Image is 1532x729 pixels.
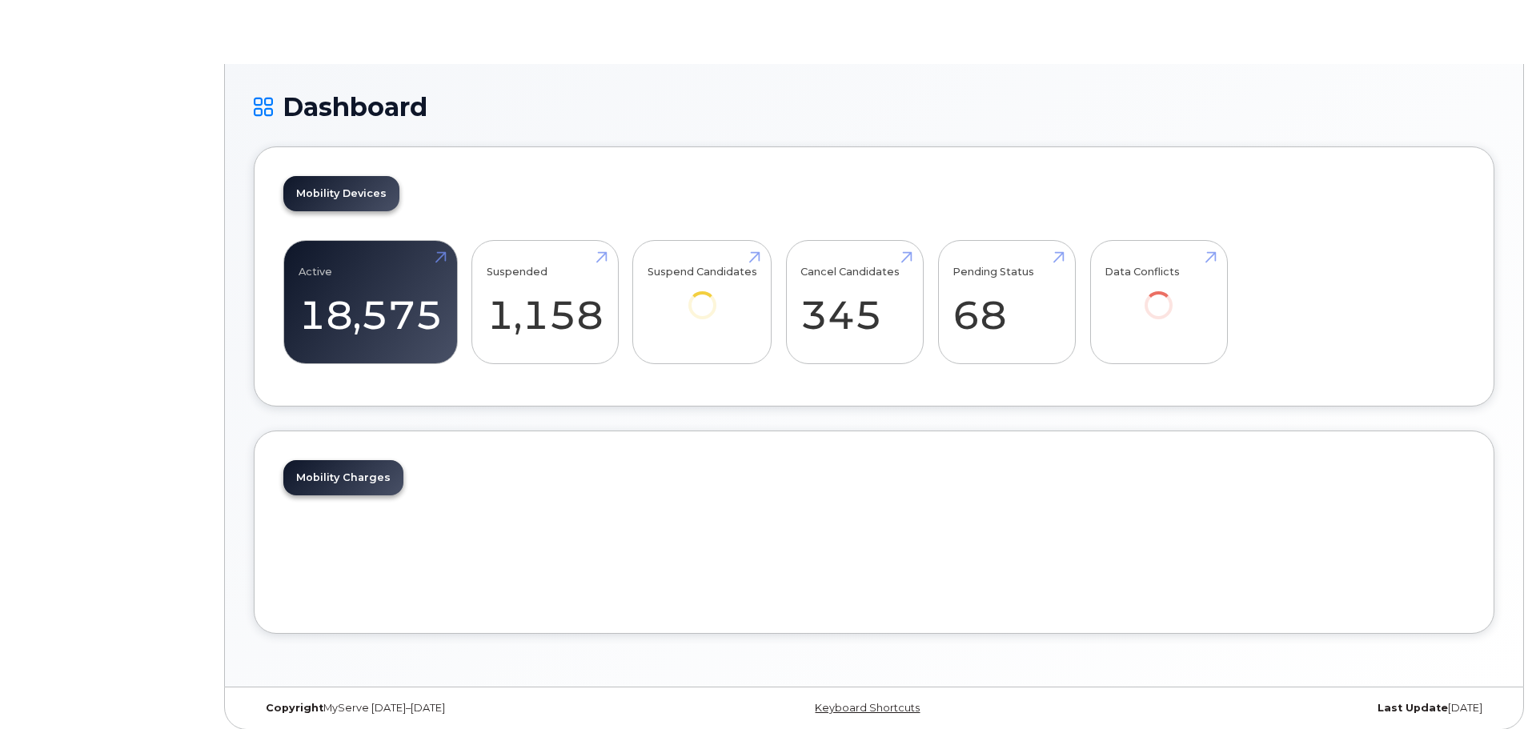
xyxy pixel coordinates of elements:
a: Active 18,575 [299,250,443,355]
a: Suspend Candidates [648,250,757,342]
a: Cancel Candidates 345 [800,250,908,355]
div: MyServe [DATE]–[DATE] [254,702,668,715]
strong: Copyright [266,702,323,714]
h1: Dashboard [254,93,1494,121]
div: [DATE] [1081,702,1494,715]
a: Keyboard Shortcuts [815,702,920,714]
strong: Last Update [1378,702,1448,714]
a: Suspended 1,158 [487,250,604,355]
a: Mobility Charges [283,460,403,495]
a: Pending Status 68 [952,250,1061,355]
a: Data Conflicts [1105,250,1213,342]
a: Mobility Devices [283,176,399,211]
